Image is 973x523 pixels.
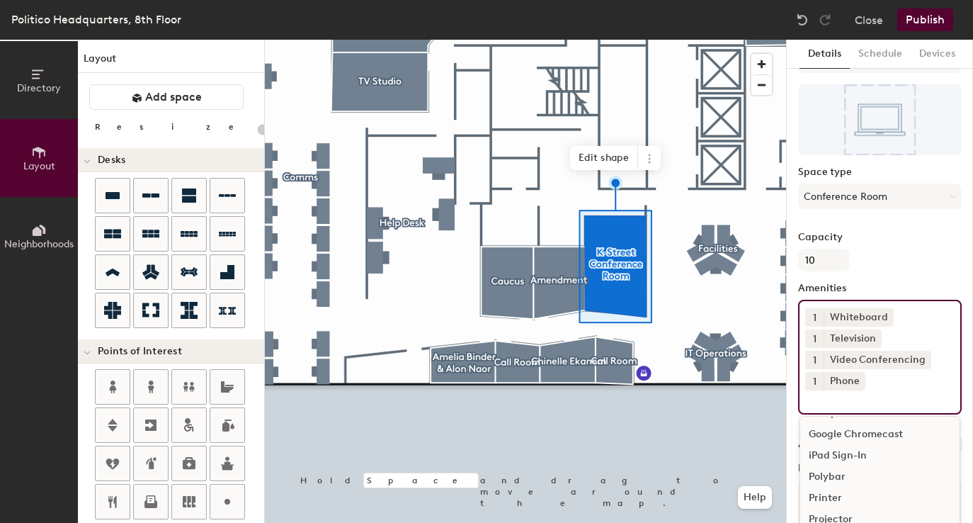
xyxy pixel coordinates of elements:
[813,332,816,347] span: 1
[911,40,964,69] button: Devices
[800,40,850,69] button: Details
[897,9,953,31] button: Publish
[78,51,264,73] h1: Layout
[570,146,638,170] span: Edit shape
[798,184,962,209] button: Conference Room
[824,351,931,369] div: Video Conferencing
[17,82,61,94] span: Directory
[798,84,962,155] img: The space named K-Street Conference Room
[145,90,202,104] span: Add space
[818,13,832,27] img: Redo
[805,308,824,327] button: 1
[98,154,125,166] span: Desks
[800,466,960,488] div: Polybar
[800,488,960,509] div: Printer
[4,238,74,250] span: Neighborhoods
[795,13,809,27] img: Undo
[824,308,894,327] div: Whiteboard
[798,232,962,243] label: Capacity
[798,283,962,294] label: Amenities
[800,445,960,466] div: iPad Sign-In
[805,351,824,369] button: 1
[805,372,824,390] button: 1
[800,424,960,445] div: Google Chromecast
[798,463,962,474] label: Notes
[11,11,181,28] div: Politico Headquarters, 8th Floor
[798,167,962,178] label: Space type
[824,372,865,390] div: Phone
[798,439,848,450] label: Accessible
[738,486,772,509] button: Help
[813,310,816,325] span: 1
[813,374,816,389] span: 1
[95,121,251,133] div: Resize
[89,84,244,110] button: Add space
[23,160,55,172] span: Layout
[813,353,816,368] span: 1
[824,330,882,348] div: Television
[850,40,911,69] button: Schedule
[98,346,182,357] span: Points of Interest
[855,9,883,31] button: Close
[805,330,824,348] button: 1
